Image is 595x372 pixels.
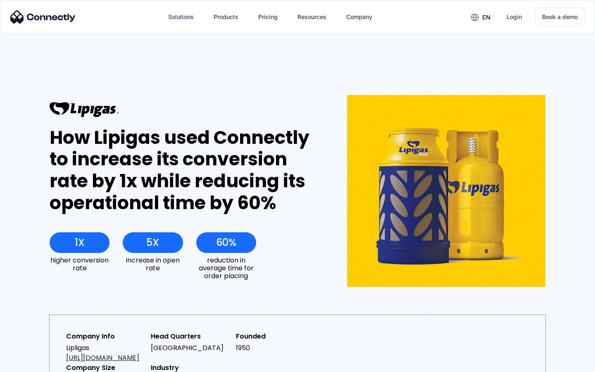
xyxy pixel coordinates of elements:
div: Pricing [258,11,278,23]
div: Products [214,11,238,23]
a: Book a demo [535,7,585,26]
div: Resources [297,11,326,23]
div: increase in open rate [123,256,183,272]
div: en [482,12,490,23]
div: 1950 [236,343,314,353]
div: Head Quarters [151,331,229,341]
div: Company Info [66,331,144,341]
ul: Language list [17,358,50,369]
div: Login [507,11,522,23]
div: Founded [236,331,314,341]
div: higher conversion rate [50,256,109,272]
aside: Language selected: English [8,358,50,369]
a: [URL][DOMAIN_NAME] [66,353,139,362]
a: Login [500,7,528,27]
div: Solutions [168,11,194,23]
div: How Lipigas used Connectly to increase its conversion rate by 1x while reducing its operational t... [50,127,317,214]
div: 1X [75,237,85,248]
div: Company [346,11,372,23]
img: Connectly Logo [10,10,76,24]
div: 5X [146,237,159,248]
div: Lipligas [66,343,144,363]
a: Pricing [252,7,284,27]
div: reduction in average time for order placing [196,256,256,280]
div: [GEOGRAPHIC_DATA] [151,343,229,353]
div: 60% [216,237,236,248]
